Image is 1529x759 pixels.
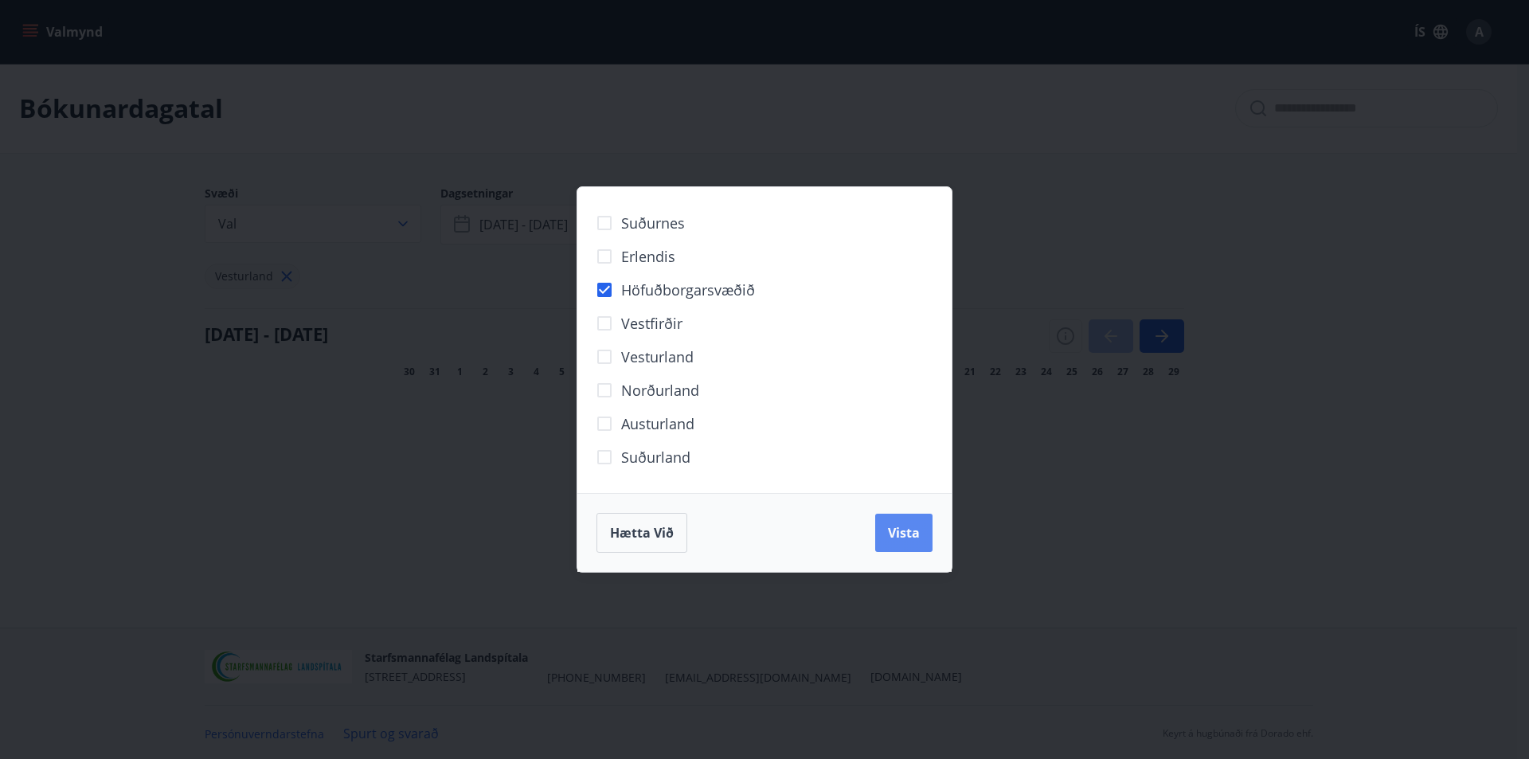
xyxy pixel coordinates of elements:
span: Höfuðborgarsvæðið [621,280,755,300]
span: Vesturland [621,346,694,367]
span: Suðurland [621,447,690,468]
button: Hætta við [596,513,687,553]
span: Hætta við [610,524,674,542]
span: Erlendis [621,246,675,267]
span: Austurland [621,413,694,434]
button: Vista [875,514,933,552]
span: Vestfirðir [621,313,682,334]
span: Vista [888,524,920,542]
span: Suðurnes [621,213,685,233]
span: Norðurland [621,380,699,401]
